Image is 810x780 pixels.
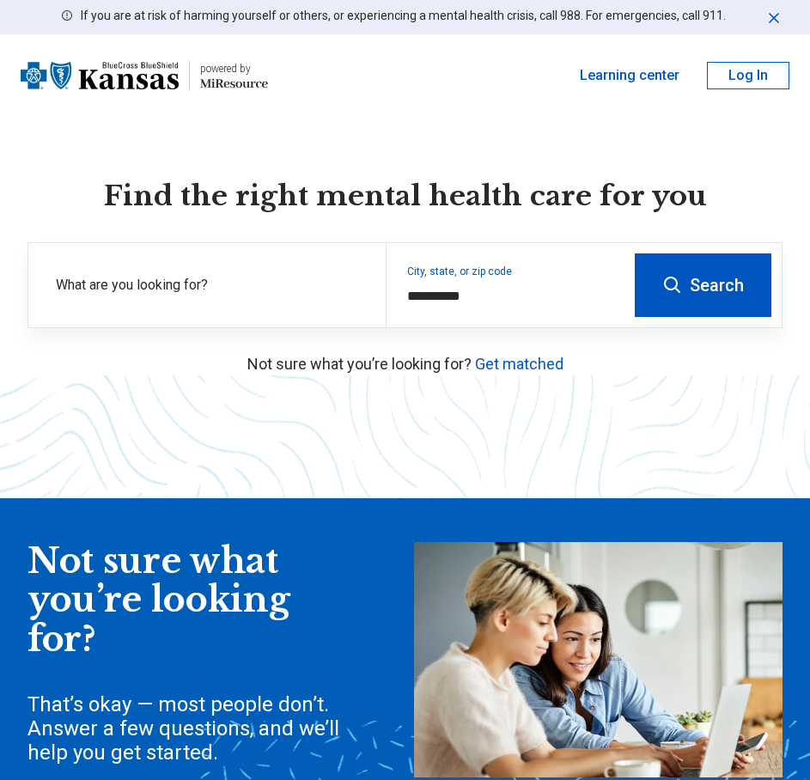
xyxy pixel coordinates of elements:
p: If you are at risk of harming yourself or others, or experiencing a mental health crisis, call 98... [81,7,726,25]
a: Get matched [475,355,563,373]
a: Learning center [580,65,679,86]
button: Log In [707,62,789,89]
img: Blue Cross Blue Shield Kansas [21,55,179,96]
h1: Find the right mental health care for you [27,179,783,215]
a: Blue Cross Blue Shield Kansaspowered by [21,55,268,96]
div: That’s okay — most people don’t. Answer a few questions, and we’ll help you get started. [27,692,344,765]
button: Dismiss [765,7,783,27]
button: Search [635,253,771,317]
div: powered by [200,61,268,76]
div: Not sure what you’re looking for? [27,542,344,660]
p: Not sure what you’re looking for? [27,352,783,375]
label: What are you looking for? [56,275,365,296]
